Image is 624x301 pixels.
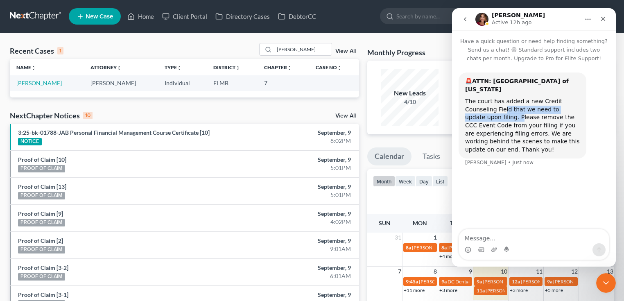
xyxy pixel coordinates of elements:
span: [PERSON_NAME] coming in for 341 [419,278,496,285]
div: 9:01AM [245,245,351,253]
div: 10 [83,112,93,119]
span: DC Dental Appt with [PERSON_NAME] [448,278,531,285]
a: Nameunfold_more [16,64,36,70]
input: Search by name... [396,9,471,24]
div: PROOF OF CLAIM [18,273,65,281]
div: 1 [57,47,63,54]
div: 5:01PM [245,191,351,199]
iframe: Intercom live chat [596,273,616,293]
a: Tasks [415,147,448,165]
span: Mon [413,220,427,226]
a: +5 more [545,287,563,293]
span: 9a [547,278,552,285]
i: unfold_more [287,66,292,70]
a: Proof of Claim [3-1] [18,291,68,298]
span: 31 [394,233,402,242]
div: 4/10 [381,98,439,106]
div: September, 9 [245,291,351,299]
a: Client Portal [158,9,211,24]
h3: Monthly Progress [367,48,425,57]
a: Typeunfold_more [165,64,182,70]
span: [PERSON_NAME] 9048384588 [521,278,589,285]
div: September, 9 [245,210,351,218]
span: [PERSON_NAME] [412,244,450,251]
span: 8a [441,244,447,251]
input: Search by name... [274,43,332,55]
span: [PERSON_NAME] [PHONE_NUMBER] [486,287,568,294]
div: September, 9 [245,264,351,272]
div: September, 9 [245,129,351,137]
a: +11 more [404,287,425,293]
button: list [432,176,448,187]
button: month [373,176,395,187]
td: FLMB [207,75,258,91]
a: Chapterunfold_more [264,64,292,70]
span: 12 [570,267,579,276]
div: September, 9 [245,237,351,245]
span: 13 [606,267,614,276]
span: 7 [397,267,402,276]
span: [PERSON_NAME] & [PERSON_NAME] [483,278,565,285]
span: 9a [441,278,447,285]
a: Districtunfold_more [213,64,240,70]
i: unfold_more [31,66,36,70]
a: Proof of Claim [10] [18,156,66,163]
span: Sun [379,220,391,226]
span: 11 [535,267,543,276]
div: NOTICE [18,138,42,145]
i: unfold_more [235,66,240,70]
span: [PERSON_NAME] [448,244,486,251]
div: PROOF OF CLAIM [18,219,65,226]
a: Proof of Claim [3-2] [18,264,68,271]
a: +3 more [510,287,528,293]
td: Individual [158,75,207,91]
div: 4:02PM [245,218,351,226]
div: September, 9 [245,156,351,164]
span: 12a [512,278,520,285]
span: 8a [406,244,411,251]
a: Directory Cases [211,9,274,24]
div: Recent Cases [10,46,63,56]
a: View All [335,48,356,54]
a: DebtorCC [274,9,320,24]
button: day [416,176,432,187]
a: Attorneyunfold_more [90,64,122,70]
div: September, 9 [245,183,351,191]
div: PROOF OF CLAIM [18,246,65,253]
a: [PERSON_NAME] [16,79,62,86]
td: 7 [258,75,310,91]
span: Tue [450,220,461,226]
span: [PERSON_NAME] paying $500?? [553,278,623,285]
div: NextChapter Notices [10,111,93,120]
span: 1 [433,233,438,242]
i: unfold_more [337,66,342,70]
span: 9 [468,267,473,276]
iframe: Intercom live chat [452,8,616,267]
a: +4 more [439,253,457,259]
i: unfold_more [117,66,122,70]
div: New Leads [381,88,439,98]
a: Case Nounfold_more [316,64,342,70]
td: [PERSON_NAME] [84,75,158,91]
div: 8:02PM [245,137,351,145]
a: Proof of Claim [2] [18,237,63,244]
span: 9:45a [406,278,418,285]
a: Calendar [367,147,411,165]
i: unfold_more [177,66,182,70]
